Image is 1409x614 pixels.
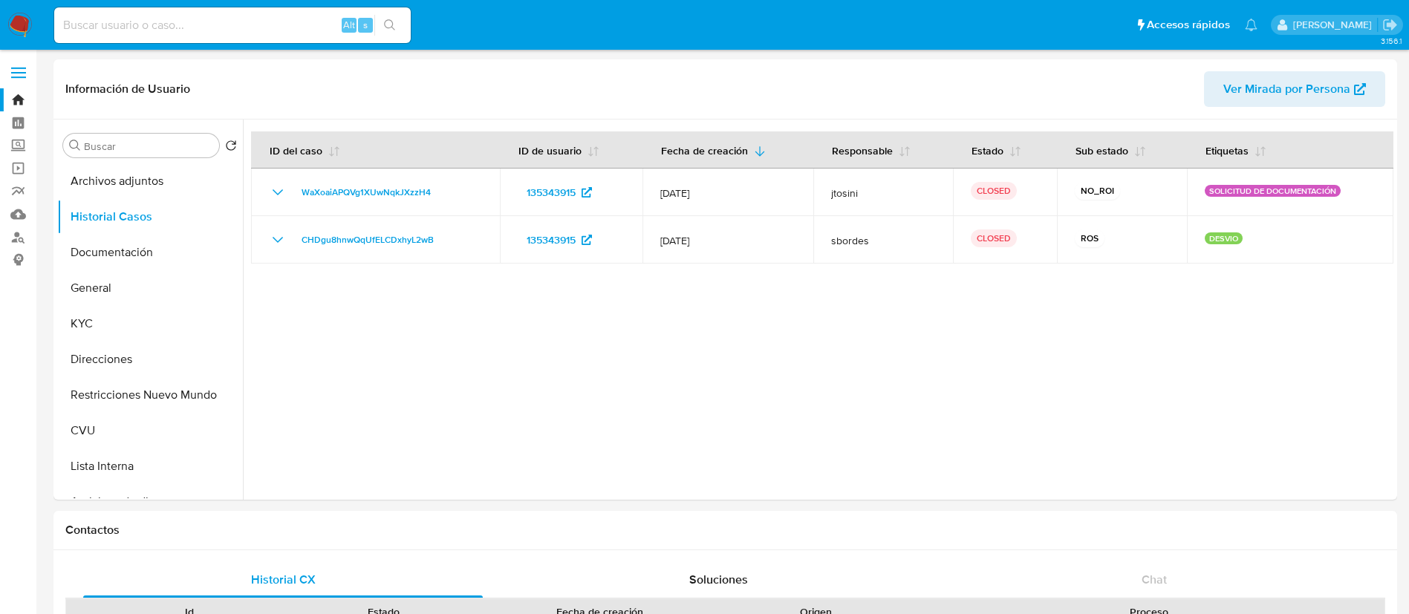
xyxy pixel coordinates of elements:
[65,523,1385,538] h1: Contactos
[225,140,237,156] button: Volver al orden por defecto
[57,377,243,413] button: Restricciones Nuevo Mundo
[343,18,355,32] span: Alt
[57,342,243,377] button: Direcciones
[57,484,243,520] button: Anticipos de dinero
[1223,71,1350,107] span: Ver Mirada por Persona
[84,140,213,153] input: Buscar
[1382,17,1398,33] a: Salir
[54,16,411,35] input: Buscar usuario o caso...
[65,82,190,97] h1: Información de Usuario
[57,199,243,235] button: Historial Casos
[1204,71,1385,107] button: Ver Mirada por Persona
[1147,17,1230,33] span: Accesos rápidos
[363,18,368,32] span: s
[374,15,405,36] button: search-icon
[1142,571,1167,588] span: Chat
[57,448,243,484] button: Lista Interna
[57,413,243,448] button: CVU
[57,235,243,270] button: Documentación
[251,571,316,588] span: Historial CX
[57,270,243,306] button: General
[1245,19,1257,31] a: Notificaciones
[69,140,81,151] button: Buscar
[57,163,243,199] button: Archivos adjuntos
[689,571,748,588] span: Soluciones
[57,306,243,342] button: KYC
[1293,18,1377,32] p: micaela.pliatskas@mercadolibre.com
